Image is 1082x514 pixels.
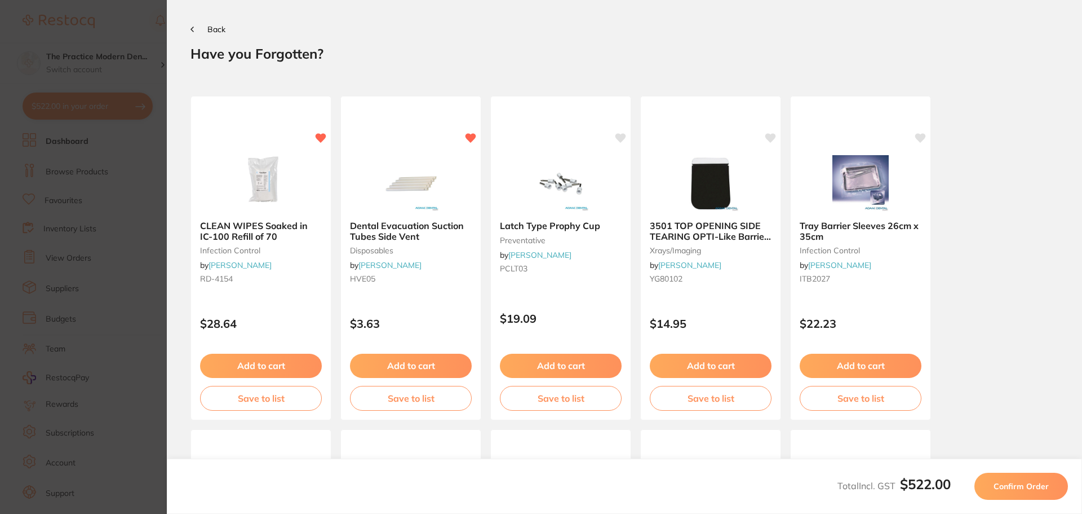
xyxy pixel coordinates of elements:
[900,476,951,493] b: $522.00
[650,246,771,255] small: xrays/imaging
[650,274,771,283] small: YG80102
[974,473,1068,500] button: Confirm Order
[658,260,721,270] a: [PERSON_NAME]
[500,236,622,245] small: preventative
[200,354,322,377] button: Add to cart
[800,354,921,377] button: Add to cart
[224,155,298,212] img: CLEAN WIPES Soaked in IC-100 Refill of 70
[350,354,472,377] button: Add to cart
[508,250,571,260] a: [PERSON_NAME]
[350,246,472,255] small: disposables
[524,155,597,212] img: Latch Type Prophy Cup
[800,246,921,255] small: infection control
[200,260,272,270] span: by
[824,155,897,212] img: Tray Barrier Sleeves 26cm x 35cm
[350,260,422,270] span: by
[837,480,951,491] span: Total Incl. GST
[200,386,322,411] button: Save to list
[500,221,622,231] b: Latch Type Prophy Cup
[374,155,447,212] img: Dental Evacuation Suction Tubes Side Vent
[650,260,721,270] span: by
[500,354,622,377] button: Add to cart
[207,24,225,34] span: Back
[650,221,771,241] b: 3501 TOP OPENING SIDE TEARING OPTI-Like Barrier Envelopes
[650,386,771,411] button: Save to list
[350,274,472,283] small: HVE05
[800,274,921,283] small: ITB2027
[350,386,472,411] button: Save to list
[650,317,771,330] p: $14.95
[650,354,771,377] button: Add to cart
[350,317,472,330] p: $3.63
[800,221,921,241] b: Tray Barrier Sleeves 26cm x 35cm
[500,312,622,325] p: $19.09
[500,386,622,411] button: Save to list
[994,481,1049,491] span: Confirm Order
[200,221,322,241] b: CLEAN WIPES Soaked in IC-100 Refill of 70
[190,45,1058,62] h2: Have you Forgotten?
[674,155,747,212] img: 3501 TOP OPENING SIDE TEARING OPTI-Like Barrier Envelopes
[800,317,921,330] p: $22.23
[350,221,472,241] b: Dental Evacuation Suction Tubes Side Vent
[808,260,871,270] a: [PERSON_NAME]
[200,246,322,255] small: infection control
[200,274,322,283] small: RD-4154
[800,386,921,411] button: Save to list
[800,260,871,270] span: by
[500,264,622,273] small: PCLT03
[200,317,322,330] p: $28.64
[209,260,272,270] a: [PERSON_NAME]
[190,25,225,34] button: Back
[358,260,422,270] a: [PERSON_NAME]
[500,250,571,260] span: by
